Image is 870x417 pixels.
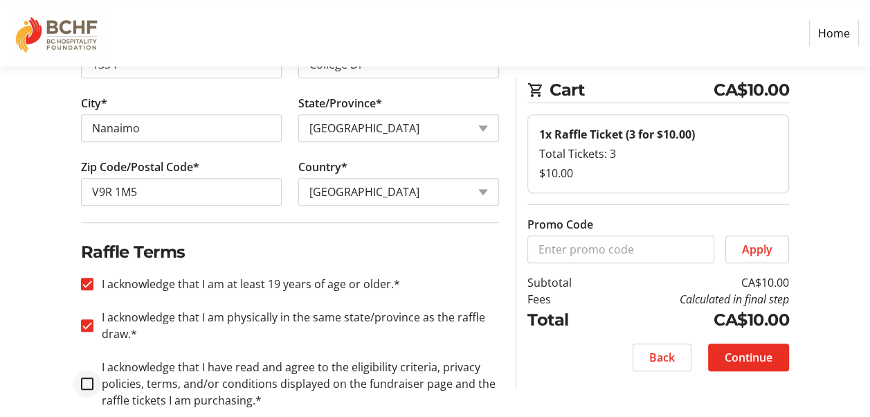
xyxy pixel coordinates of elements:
button: Back [633,344,691,371]
span: Cart [550,78,714,103]
input: City [81,114,282,142]
span: CA$10.00 [714,78,789,103]
td: Fees [527,291,603,308]
label: Promo Code [527,216,593,233]
label: Country* [298,159,347,175]
label: Zip Code/Postal Code* [81,159,199,175]
label: I acknowledge that I am physically in the same state/province as the raffle draw.* [93,309,500,342]
td: CA$10.00 [603,274,789,291]
strong: 1x Raffle Ticket (3 for $10.00) [539,127,695,142]
img: BC Hospitality Foundation's Logo [11,6,109,61]
div: $10.00 [539,165,777,181]
label: State/Province* [298,95,382,112]
label: City* [81,95,107,112]
td: CA$10.00 [603,308,789,332]
input: Zip or Postal Code [81,178,282,206]
span: Back [649,349,675,366]
div: Total Tickets: 3 [539,145,777,162]
input: Enter promo code [527,236,714,263]
td: Total [527,308,603,332]
button: Apply [725,236,789,263]
button: Continue [708,344,789,371]
label: I acknowledge that I have read and agree to the eligibility criteria, privacy policies, terms, an... [93,359,500,409]
a: Home [809,20,859,46]
td: Subtotal [527,274,603,291]
h2: Raffle Terms [81,240,500,265]
td: Calculated in final step [603,291,789,308]
span: Apply [742,241,772,258]
span: Continue [725,349,772,366]
label: I acknowledge that I am at least 19 years of age or older.* [93,276,400,292]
